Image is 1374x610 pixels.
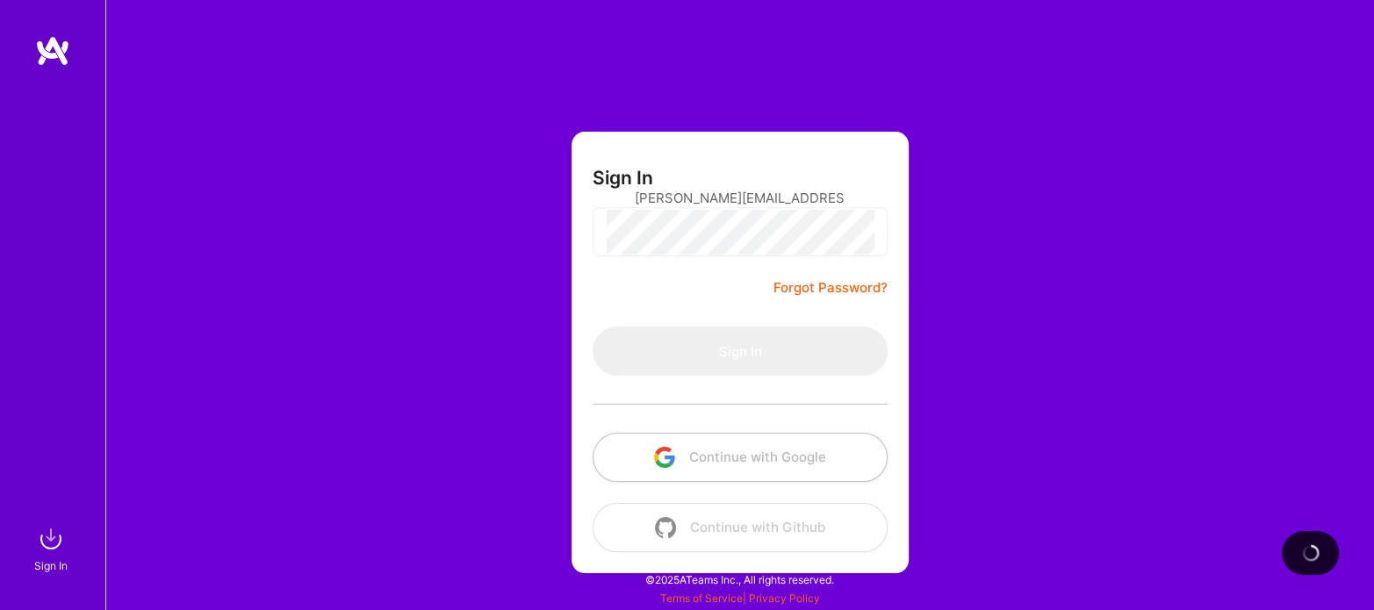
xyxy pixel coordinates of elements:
[593,167,653,189] h3: Sign In
[34,556,68,575] div: Sign In
[660,592,743,605] a: Terms of Service
[33,521,68,556] img: sign in
[749,592,820,605] a: Privacy Policy
[105,557,1374,601] div: © 2025 ATeams Inc., All rights reserved.
[37,521,68,575] a: sign inSign In
[593,503,888,552] button: Continue with Github
[593,433,888,482] button: Continue with Google
[655,517,676,538] img: icon
[593,327,888,376] button: Sign In
[773,277,888,298] a: Forgot Password?
[660,592,820,605] span: |
[635,176,845,220] input: Email...
[35,35,70,67] img: logo
[654,447,675,468] img: icon
[1300,542,1321,563] img: loading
